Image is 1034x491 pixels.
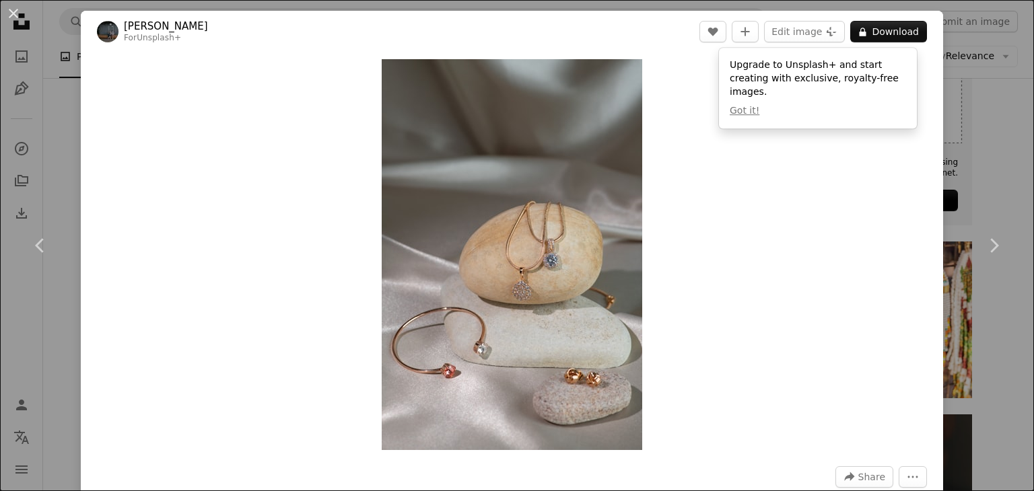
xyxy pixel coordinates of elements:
[730,104,759,118] button: Got it!
[124,33,208,44] div: For
[850,21,927,42] button: Download
[124,20,208,33] a: [PERSON_NAME]
[699,21,726,42] button: Like
[382,59,642,450] img: a couple of bracelets sitting on top of a rock
[382,59,642,450] button: Zoom in on this image
[899,466,927,488] button: More Actions
[764,21,845,42] button: Edit image
[835,466,893,488] button: Share this image
[953,181,1034,310] a: Next
[858,467,885,487] span: Share
[97,21,118,42] img: Go to Anita Austvika's profile
[719,48,917,128] div: Upgrade to Unsplash+ and start creating with exclusive, royalty-free images.
[137,33,181,42] a: Unsplash+
[732,21,759,42] button: Add to Collection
